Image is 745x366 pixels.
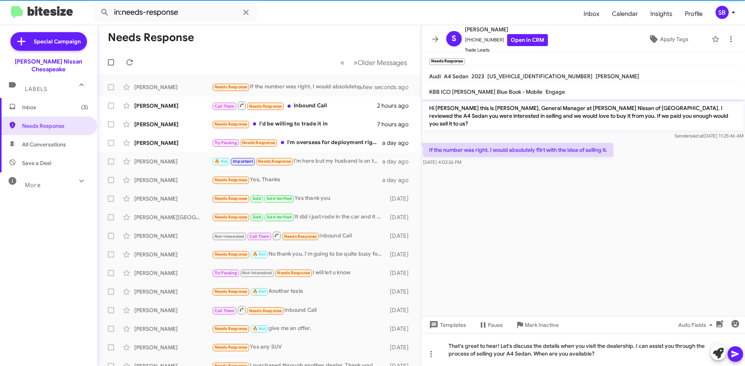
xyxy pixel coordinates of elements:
[215,252,248,257] span: Needs Response
[546,88,565,95] span: Engage
[465,25,548,34] span: [PERSON_NAME]
[716,6,729,19] div: SB
[423,101,743,131] p: Hi [PERSON_NAME] this is [PERSON_NAME], General Manager at [PERSON_NAME] Nissan of [GEOGRAPHIC_DA...
[386,195,415,203] div: [DATE]
[382,139,415,147] div: a day ago
[134,195,212,203] div: [PERSON_NAME]
[382,158,415,165] div: a day ago
[134,158,212,165] div: [PERSON_NAME]
[134,232,212,240] div: [PERSON_NAME]
[679,3,709,25] a: Profile
[386,288,415,296] div: [DATE]
[509,318,565,332] button: Mark Inactive
[134,269,212,277] div: [PERSON_NAME]
[134,83,212,91] div: [PERSON_NAME]
[596,73,639,80] span: [PERSON_NAME]
[267,215,292,220] span: Sold Verified
[267,196,292,201] span: Sold Verified
[249,234,270,239] span: Call Them
[10,32,87,51] a: Special Campaign
[215,159,228,164] span: 🔥 Hot
[212,250,386,259] div: No thank you, I'm going to be quite busy for a while I think. If I get the chance I'll stop by. N...
[644,3,679,25] a: Insights
[249,308,282,313] span: Needs Response
[429,73,441,80] span: Audi
[212,194,386,203] div: Yes thank you
[215,122,248,127] span: Needs Response
[253,196,262,201] span: Sold
[212,231,386,241] div: Inbound Call
[429,58,465,65] small: Needs Response
[212,268,386,277] div: I will let u know
[253,289,266,294] span: 🔥 Hot
[215,270,237,275] span: Try Pausing
[349,55,412,70] button: Next
[386,306,415,314] div: [DATE]
[465,46,548,54] span: Trade Leads
[284,234,317,239] span: Needs Response
[675,133,743,139] span: Sender [DATE] 11:25:46 AM
[678,318,716,332] span: Auto Fields
[488,318,503,332] span: Pause
[134,213,212,221] div: [PERSON_NAME][GEOGRAPHIC_DATA]
[471,73,484,80] span: 2023
[212,324,386,333] div: give me an offer.
[134,306,212,314] div: [PERSON_NAME]
[472,318,509,332] button: Pause
[134,139,212,147] div: [PERSON_NAME]
[444,73,468,80] span: A4 Sedan
[690,133,703,139] span: said at
[22,141,66,148] span: All Conversations
[215,289,248,294] span: Needs Response
[386,251,415,258] div: [DATE]
[465,34,548,46] span: [PHONE_NUMBER]
[81,103,88,111] span: (3)
[212,343,386,352] div: Yes any SUV
[212,157,382,166] div: I'm here but my husband is on the way, he's not too far out
[386,344,415,351] div: [DATE]
[215,84,248,89] span: Needs Response
[212,82,368,91] div: If the number was right, I would absolutely flirt with the idea of selling it.
[242,270,272,275] span: Not-Interested
[134,251,212,258] div: [PERSON_NAME]
[215,215,248,220] span: Needs Response
[215,345,248,350] span: Needs Response
[253,215,262,220] span: Sold
[660,32,688,46] span: Apply Tags
[108,31,194,44] h1: Needs Response
[22,103,88,111] span: Inbox
[134,344,212,351] div: [PERSON_NAME]
[382,176,415,184] div: a day ago
[429,88,542,95] span: KBB ICO [PERSON_NAME] Blue Book - Mobile
[215,326,248,331] span: Needs Response
[386,232,415,240] div: [DATE]
[577,3,606,25] a: Inbox
[134,102,212,110] div: [PERSON_NAME]
[215,234,244,239] span: Not-Interested
[212,120,377,129] div: I'd be willing to trade it in
[212,305,386,315] div: Inbound Call
[212,101,377,110] div: Inbound Call
[215,196,248,201] span: Needs Response
[242,140,275,145] span: Needs Response
[336,55,349,70] button: Previous
[233,159,253,164] span: Important
[628,32,708,46] button: Apply Tags
[212,138,382,147] div: I'm overseas for deployment right now, I'll be back next month
[249,104,282,109] span: Needs Response
[507,34,548,46] a: Open in CRM
[368,83,415,91] div: a few seconds ago
[212,175,382,184] div: Yes, Thanks
[25,182,41,189] span: More
[258,159,291,164] span: Needs Response
[215,177,248,182] span: Needs Response
[672,318,722,332] button: Auto Fields
[606,3,644,25] a: Calendar
[340,58,345,67] span: «
[94,3,257,22] input: Search
[336,55,412,70] nav: Page navigation example
[253,252,266,257] span: 🔥 Hot
[377,102,415,110] div: 2 hours ago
